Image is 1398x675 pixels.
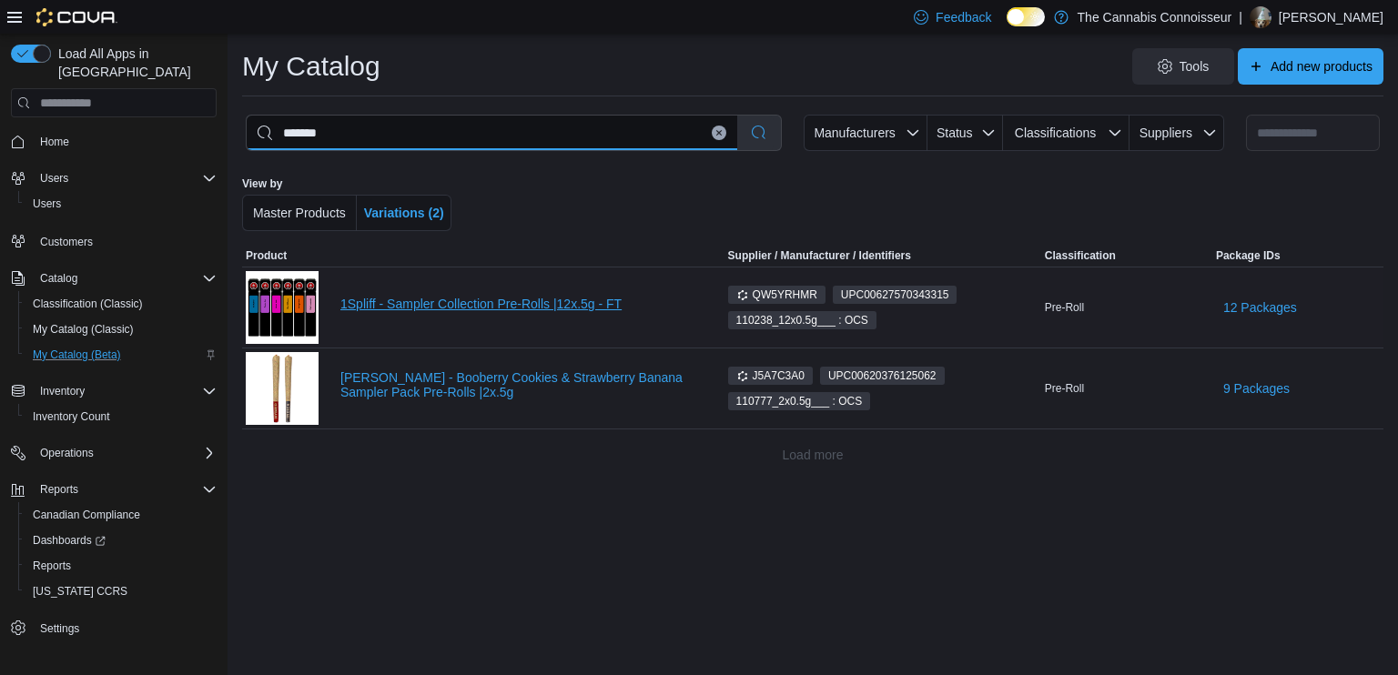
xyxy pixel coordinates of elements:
button: My Catalog (Classic) [18,317,224,342]
span: 9 Packages [1223,379,1290,398]
a: [US_STATE] CCRS [25,580,135,602]
span: Feedback [936,8,991,26]
span: Manufacturers [814,126,895,140]
span: Operations [40,446,94,460]
a: 1Spliff - Sampler Collection Pre-Rolls |12x.5g - FT [340,297,695,311]
span: Catalog [33,267,217,289]
div: Pre-Roll [1041,378,1212,399]
a: My Catalog (Classic) [25,318,141,340]
span: 110238_12x0.5g___ : OCS [728,311,876,329]
span: 12 Packages [1223,298,1297,317]
button: Users [18,191,224,217]
div: Pre-Roll [1041,297,1212,318]
span: J5A7C3A0 [728,367,813,385]
span: Users [33,167,217,189]
span: Canadian Compliance [33,508,140,522]
span: UPC 00620376125062 [828,368,937,384]
button: Clear input [712,126,726,140]
span: Canadian Compliance [25,504,217,526]
button: Classification (Classic) [18,291,224,317]
button: Operations [4,440,224,466]
span: My Catalog (Beta) [33,348,121,362]
a: Canadian Compliance [25,504,147,526]
span: Variations (2) [364,206,444,220]
span: Reports [33,479,217,500]
button: Canadian Compliance [18,502,224,528]
span: Package IDs [1216,248,1281,263]
span: Operations [33,442,217,464]
span: Classification [1045,248,1116,263]
button: Suppliers [1130,115,1224,151]
button: Users [33,167,76,189]
span: Tools [1180,57,1210,76]
a: My Catalog (Beta) [25,344,128,366]
span: Master Products [253,206,346,220]
span: Reports [40,482,78,497]
span: Users [25,193,217,215]
a: Inventory Count [25,406,117,428]
button: Reports [4,477,224,502]
button: Reports [33,479,86,500]
button: Inventory [33,380,92,402]
span: Settings [33,617,217,640]
button: Catalog [4,266,224,291]
span: My Catalog (Classic) [33,322,134,337]
button: Variations (2) [357,195,451,231]
span: Supplier / Manufacturer / Identifiers [703,248,911,263]
button: Inventory [4,378,224,404]
img: Bud Lafleur - Booberry Cookies & Strawberry Banana Sampler Pack Pre-Rolls |2x.5g [246,352,319,425]
span: Inventory [33,380,217,402]
span: Washington CCRS [25,580,217,602]
button: My Catalog (Beta) [18,342,224,368]
span: Classifications [1015,126,1096,140]
span: Dashboards [33,533,106,548]
button: 9 Packages [1216,370,1297,407]
span: Dark Mode [1007,26,1008,27]
button: Settings [4,615,224,641]
span: [US_STATE] CCRS [33,584,127,599]
img: Cova [36,8,117,26]
p: The Cannabis Connoisseur [1078,6,1232,28]
button: Operations [33,442,101,464]
span: Reports [25,555,217,577]
span: Users [33,196,61,211]
span: Inventory [40,384,85,398]
span: Home [40,135,69,149]
button: Classifications [1003,115,1130,151]
span: J5A7C3A0 [736,368,805,384]
button: Reports [18,553,224,579]
a: Settings [33,618,86,640]
a: Reports [25,555,78,577]
a: Users [25,193,68,215]
div: Supplier / Manufacturer / Identifiers [728,248,911,263]
span: Load more [783,446,844,464]
span: Customers [40,235,93,249]
button: Home [4,128,224,155]
span: Status [937,126,973,140]
button: Load more [775,437,851,473]
button: Status [927,115,1003,151]
button: [US_STATE] CCRS [18,579,224,604]
span: Settings [40,621,79,636]
a: [PERSON_NAME] - Booberry Cookies & Strawberry Banana Sampler Pack Pre-Rolls |2x.5g [340,370,695,399]
button: 12 Packages [1216,289,1304,326]
a: Classification (Classic) [25,293,150,315]
span: Inventory Count [25,406,217,428]
div: Candice Flynt [1250,6,1271,28]
a: Dashboards [25,529,113,551]
a: Home [33,131,76,153]
span: 110238_12x0.5g___ : OCS [736,312,868,328]
span: Dashboards [25,529,217,551]
span: UPC00627570343315 [833,286,957,304]
input: Dark Mode [1007,7,1045,26]
p: | [1239,6,1242,28]
p: [PERSON_NAME] [1279,6,1383,28]
button: Add new products [1238,48,1383,85]
a: Customers [33,231,100,253]
button: Customers [4,227,224,254]
span: Users [40,171,68,186]
span: Suppliers [1140,126,1192,140]
span: Classification (Classic) [25,293,217,315]
button: Master Products [242,195,357,231]
span: Add new products [1271,57,1373,76]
